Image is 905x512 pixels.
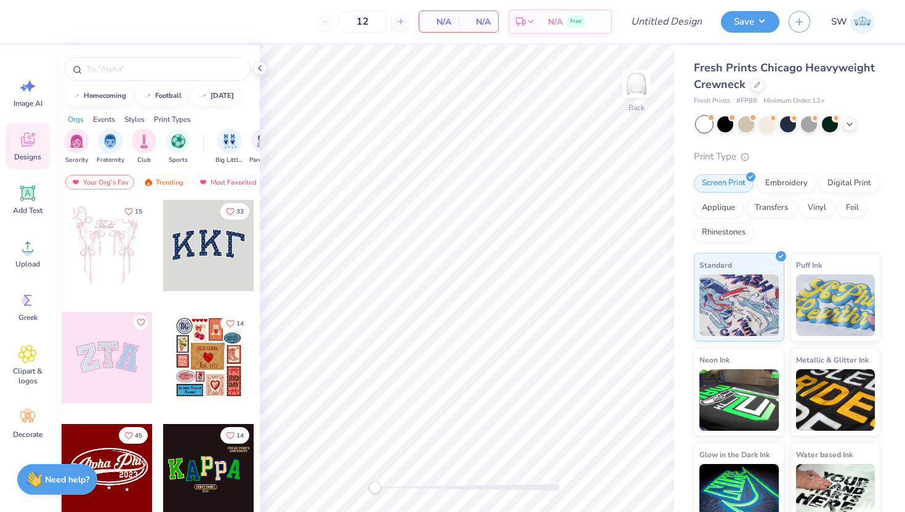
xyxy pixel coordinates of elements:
[699,369,779,431] img: Neon Ink
[211,92,234,99] div: halloween
[796,353,869,366] span: Metallic & Glitter Ink
[97,156,124,165] span: Fraternity
[71,92,81,100] img: trend_line.gif
[97,129,124,165] button: filter button
[70,134,84,148] img: Sorority Image
[826,9,880,34] a: SW
[136,87,187,105] button: football
[339,10,387,33] input: – –
[236,321,244,327] span: 14
[624,71,649,96] img: Back
[236,433,244,439] span: 14
[93,114,115,125] div: Events
[220,315,249,332] button: Like
[166,129,190,165] div: filter for Sports
[132,129,156,165] button: filter button
[119,203,148,220] button: Like
[103,134,117,148] img: Fraternity Image
[135,433,142,439] span: 45
[694,223,754,242] div: Rhinestones
[14,152,41,162] span: Designs
[796,258,822,271] span: Puff Ink
[198,178,208,186] img: most_fav.gif
[831,15,847,29] span: SW
[747,199,796,217] div: Transfers
[124,114,145,125] div: Styles
[699,258,732,271] span: Standard
[257,134,271,148] img: Parent's Weekend Image
[18,313,38,322] span: Greek
[757,174,816,193] div: Embroidery
[249,129,278,165] button: filter button
[215,129,244,165] div: filter for Big Little Reveal
[699,448,770,461] span: Glow in the Dark Ink
[65,175,134,190] div: Your Org's Fav
[850,9,875,34] img: Sofia Williams
[14,98,42,108] span: Image AI
[369,481,381,494] div: Accessibility label
[796,369,875,431] img: Metallic & Glitter Ink
[838,199,867,217] div: Foil
[548,15,563,28] span: N/A
[249,156,278,165] span: Parent's Weekend
[154,114,191,125] div: Print Types
[427,15,451,28] span: N/A
[223,134,236,148] img: Big Little Reveal Image
[699,353,730,366] span: Neon Ink
[694,199,743,217] div: Applique
[736,96,757,106] span: # FP88
[198,92,208,100] img: trend_line.gif
[137,156,151,165] span: Club
[155,92,182,99] div: football
[132,129,156,165] div: filter for Club
[45,474,89,486] strong: Need help?
[629,102,645,113] div: Back
[64,129,89,165] div: filter for Sorority
[143,178,153,186] img: trending.gif
[763,96,825,106] span: Minimum Order: 12 +
[220,203,249,220] button: Like
[796,448,853,461] span: Water based Ink
[215,156,244,165] span: Big Little Reveal
[166,129,190,165] button: filter button
[570,17,582,26] span: Free
[193,175,262,190] div: Most Favorited
[171,134,185,148] img: Sports Image
[97,129,124,165] div: filter for Fraternity
[135,209,142,215] span: 15
[466,15,491,28] span: N/A
[236,209,244,215] span: 33
[65,156,88,165] span: Sorority
[220,427,249,444] button: Like
[796,274,875,336] img: Puff Ink
[64,129,89,165] button: filter button
[13,430,42,439] span: Decorate
[191,87,239,105] button: [DATE]
[694,174,754,193] div: Screen Print
[137,134,151,148] img: Club Image
[694,96,730,106] span: Fresh Prints
[143,92,153,100] img: trend_line.gif
[819,174,879,193] div: Digital Print
[169,156,188,165] span: Sports
[800,199,834,217] div: Vinyl
[15,259,40,269] span: Upload
[721,11,779,33] button: Save
[65,87,132,105] button: homecoming
[694,150,880,164] div: Print Type
[84,92,126,99] div: homecoming
[249,129,278,165] div: filter for Parent's Weekend
[138,175,189,190] div: Trending
[699,274,779,336] img: Standard
[119,427,148,444] button: Like
[621,9,712,34] input: Untitled Design
[68,114,84,125] div: Orgs
[134,315,148,330] button: Like
[13,206,42,215] span: Add Text
[71,178,81,186] img: most_fav.gif
[694,60,875,92] span: Fresh Prints Chicago Heavyweight Crewneck
[215,129,244,165] button: filter button
[7,366,48,386] span: Clipart & logos
[85,63,243,75] input: Try "Alpha"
